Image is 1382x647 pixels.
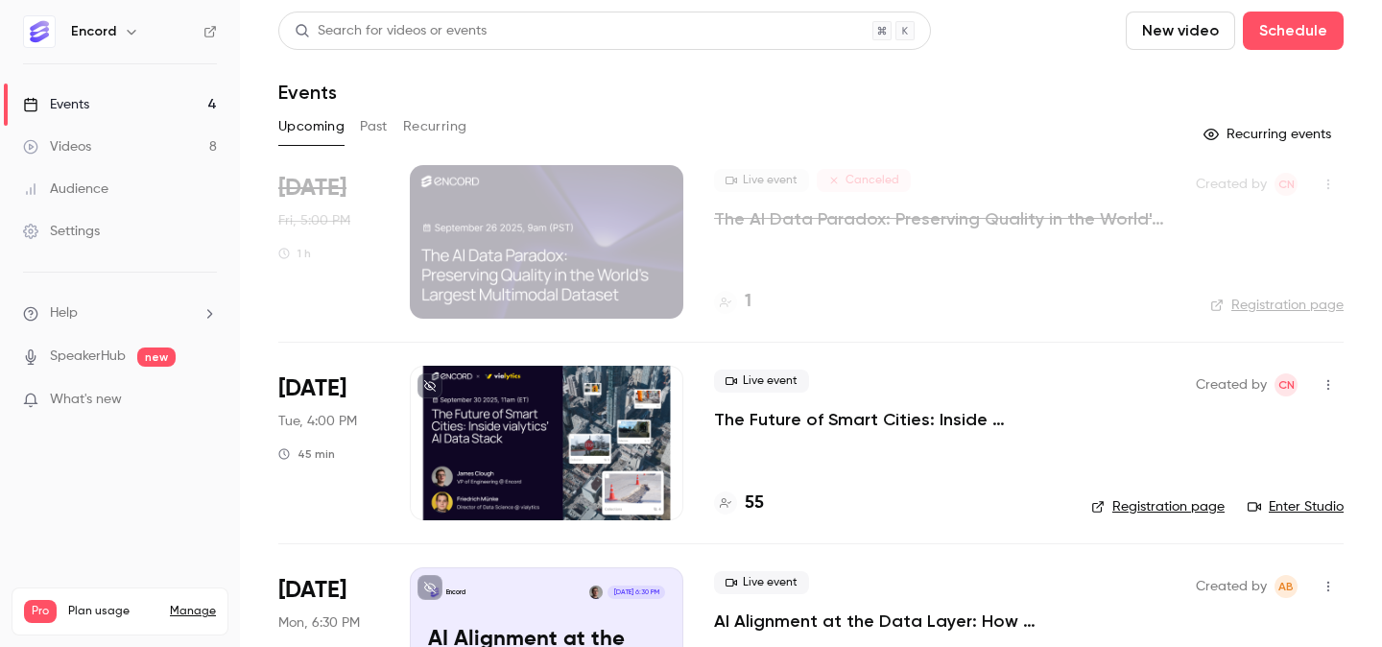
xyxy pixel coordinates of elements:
[278,173,346,204] span: [DATE]
[1196,373,1267,396] span: Created by
[23,180,108,199] div: Audience
[23,137,91,156] div: Videos
[50,347,126,367] a: SpeakerHub
[278,111,345,142] button: Upcoming
[1243,12,1344,50] button: Schedule
[1091,497,1225,516] a: Registration page
[278,81,337,104] h1: Events
[71,22,116,41] h6: Encord
[24,600,57,623] span: Pro
[1275,575,1298,598] span: Annabel Benjamin
[137,347,176,367] span: new
[1278,373,1295,396] span: CN
[1248,497,1344,516] a: Enter Studio
[714,491,764,516] a: 55
[68,604,158,619] span: Plan usage
[714,207,1165,230] a: The AI Data Paradox: Preserving Quality in the World's Largest Multimodal Dataset
[1275,173,1298,196] span: Chloe Noble
[1196,173,1267,196] span: Created by
[589,586,603,599] img: James Clough
[1126,12,1235,50] button: New video
[1195,119,1344,150] button: Recurring events
[714,289,751,315] a: 1
[23,303,217,323] li: help-dropdown-opener
[194,392,217,409] iframe: Noticeable Trigger
[278,211,350,230] span: Fri, 5:00 PM
[50,303,78,323] span: Help
[170,604,216,619] a: Manage
[714,370,809,393] span: Live event
[278,366,379,519] div: Sep 30 Tue, 4:00 PM (Europe/London)
[278,446,335,462] div: 45 min
[714,169,809,192] span: Live event
[278,165,379,319] div: Sep 26 Fri, 5:00 PM (Europe/London)
[23,95,89,114] div: Events
[360,111,388,142] button: Past
[446,587,465,597] p: Encord
[278,613,360,633] span: Mon, 6:30 PM
[24,16,55,47] img: Encord
[278,373,346,404] span: [DATE]
[1210,296,1344,315] a: Registration page
[714,571,809,594] span: Live event
[714,408,1060,431] a: The Future of Smart Cities: Inside vialytics' AI Data Stack
[817,169,911,192] span: Canceled
[23,222,100,241] div: Settings
[278,246,311,261] div: 1 h
[50,390,122,410] span: What's new
[295,21,487,41] div: Search for videos or events
[278,412,357,431] span: Tue, 4:00 PM
[403,111,467,142] button: Recurring
[1278,173,1295,196] span: CN
[1275,373,1298,396] span: Chloe Noble
[1278,575,1294,598] span: AB
[714,610,1060,633] a: AI Alignment at the Data Layer: How Data Quality is the Next Frontier in AI
[1196,575,1267,598] span: Created by
[745,289,751,315] h4: 1
[745,491,764,516] h4: 55
[278,575,346,606] span: [DATE]
[608,586,664,599] span: [DATE] 6:30 PM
